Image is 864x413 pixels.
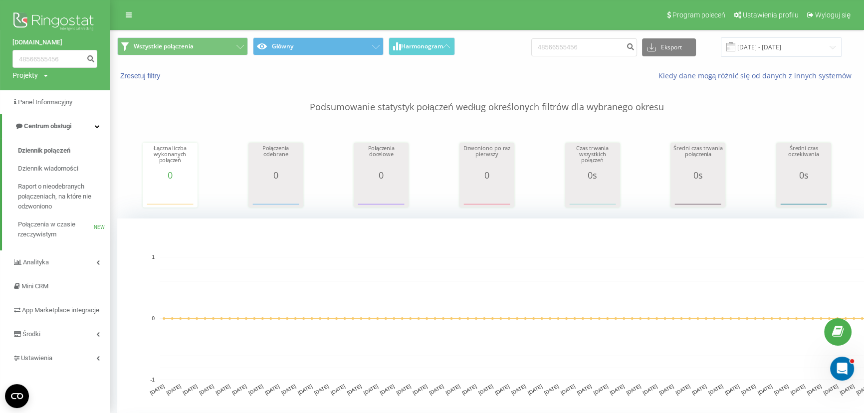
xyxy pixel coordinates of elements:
text: [DATE] [313,383,330,396]
text: [DATE] [658,383,674,396]
text: [DATE] [609,383,626,396]
div: Czas trwania wszystkich połączeń [568,145,618,170]
span: Analityka [23,258,49,266]
button: Zresetuj filtry [117,71,165,80]
text: [DATE] [707,383,724,396]
text: [DATE] [247,383,264,396]
text: [DATE] [510,383,527,396]
a: Dziennik wiadomości [18,160,110,178]
span: Środki [22,330,40,338]
span: Panel Informacyjny [18,98,72,106]
span: Wyloguj się [815,11,851,19]
span: Dziennik wiadomości [18,164,78,174]
text: [DATE] [166,383,182,396]
div: 0 [462,170,512,180]
input: Wyszukiwanie według numeru [12,50,97,68]
span: Połączenia w czasie rzeczywistym [18,219,94,239]
text: [DATE] [346,383,363,396]
div: 0 [356,170,406,180]
text: [DATE] [444,383,461,396]
text: -1 [150,377,155,383]
text: [DATE] [182,383,199,396]
text: [DATE] [280,383,297,396]
text: [DATE] [626,383,642,396]
text: [DATE] [461,383,477,396]
svg: A chart. [568,180,618,210]
a: Kiedy dane mogą różnić się od danych z innych systemów [658,71,857,80]
a: Centrum obsługi [2,114,110,138]
svg: A chart. [251,180,301,210]
text: [DATE] [330,383,346,396]
span: Mini CRM [21,282,48,290]
div: 0 [251,170,301,180]
p: Podsumowanie statystyk połączeń według określonych filtrów dla wybranego okresu [117,81,857,114]
div: Średni czas oczekiwania [779,145,829,170]
text: [DATE] [494,383,510,396]
text: [DATE] [740,383,757,396]
svg: A chart. [145,180,195,210]
text: [DATE] [198,383,215,396]
text: [DATE] [215,383,231,396]
span: Wszystkie połączenia [134,42,194,50]
input: Wyszukiwanie według numeru [531,38,637,56]
svg: A chart. [356,180,406,210]
text: [DATE] [297,383,313,396]
div: 0s [779,170,829,180]
div: Połączenia odebrane [251,145,301,170]
text: [DATE] [412,383,429,396]
div: Łączna liczba wykonanych połączeń [145,145,195,170]
text: [DATE] [593,383,609,396]
text: [DATE] [543,383,560,396]
text: [DATE] [264,383,280,396]
div: 0s [673,170,723,180]
text: [DATE] [560,383,576,396]
text: [DATE] [674,383,691,396]
div: 0s [568,170,618,180]
span: Ustawienia [21,354,52,362]
text: [DATE] [231,383,247,396]
text: [DATE] [477,383,494,396]
button: Wszystkie połączenia [117,37,248,55]
button: Eksport [642,38,696,56]
button: Harmonogram [389,37,455,55]
text: [DATE] [363,383,379,396]
text: [DATE] [790,383,806,396]
text: [DATE] [773,383,790,396]
text: [DATE] [757,383,773,396]
div: Średni czas trwania połączenia [673,145,723,170]
span: Centrum obsługi [24,122,71,130]
a: [DOMAIN_NAME] [12,37,97,47]
text: [DATE] [691,383,707,396]
span: App Marketplace integracje [22,306,99,314]
text: [DATE] [428,383,444,396]
div: A chart. [462,180,512,210]
text: [DATE] [806,383,823,396]
text: [DATE] [379,383,396,396]
div: A chart. [673,180,723,210]
svg: A chart. [779,180,829,210]
text: 1 [152,254,155,260]
span: Harmonogram [401,43,443,50]
text: 0 [152,316,155,321]
span: Program poleceń [672,11,725,19]
button: Open CMP widget [5,384,29,408]
text: [DATE] [396,383,412,396]
button: Główny [253,37,384,55]
div: 0 [145,170,195,180]
span: Ustawienia profilu [743,11,799,19]
text: [DATE] [724,383,740,396]
text: [DATE] [642,383,658,396]
img: Ringostat logo [12,10,97,35]
text: [DATE] [823,383,839,396]
div: Połączenia docelowe [356,145,406,170]
text: [DATE] [576,383,593,396]
div: Projekty [12,70,38,80]
a: Raport o nieodebranych połączeniach, na które nie odzwoniono [18,178,110,215]
iframe: Intercom live chat [830,357,854,381]
span: Raport o nieodebranych połączeniach, na które nie odzwoniono [18,182,105,211]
